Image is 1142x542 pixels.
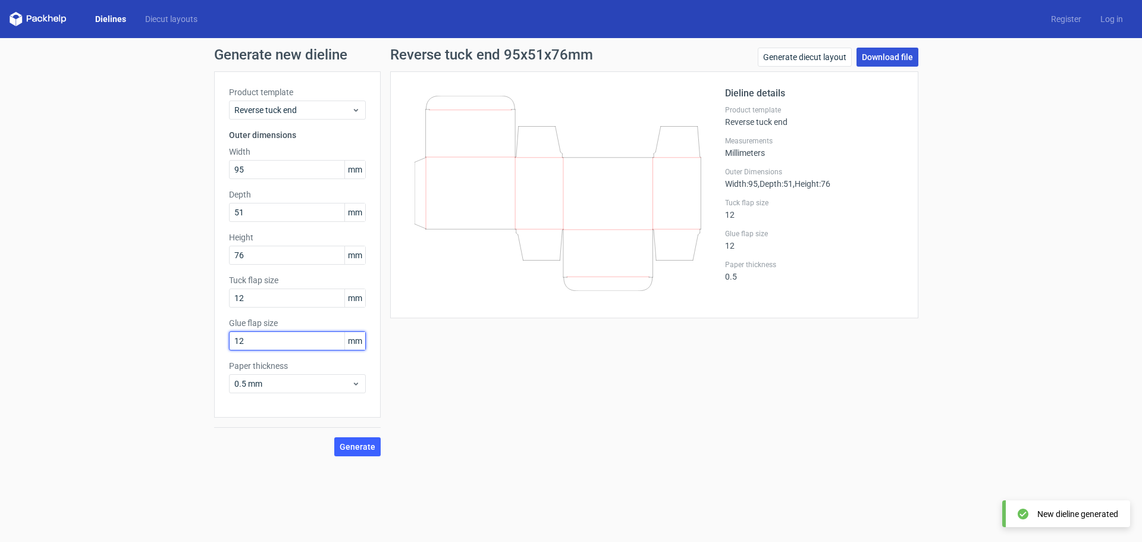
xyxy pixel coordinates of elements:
[229,189,366,200] label: Depth
[86,13,136,25] a: Dielines
[229,360,366,372] label: Paper thickness
[229,274,366,286] label: Tuck flap size
[725,167,903,177] label: Outer Dimensions
[758,179,793,189] span: , Depth : 51
[136,13,207,25] a: Diecut layouts
[340,443,375,451] span: Generate
[725,136,903,158] div: Millimeters
[725,105,903,127] div: Reverse tuck end
[344,203,365,221] span: mm
[857,48,918,67] a: Download file
[725,86,903,101] h2: Dieline details
[1037,508,1118,520] div: New dieline generated
[725,260,903,281] div: 0.5
[725,105,903,115] label: Product template
[725,229,903,239] label: Glue flap size
[725,179,758,189] span: Width : 95
[229,129,366,141] h3: Outer dimensions
[725,229,903,250] div: 12
[1091,13,1132,25] a: Log in
[725,260,903,270] label: Paper thickness
[758,48,852,67] a: Generate diecut layout
[214,48,928,62] h1: Generate new dieline
[344,289,365,307] span: mm
[229,317,366,329] label: Glue flap size
[234,378,352,390] span: 0.5 mm
[725,198,903,220] div: 12
[725,198,903,208] label: Tuck flap size
[234,104,352,116] span: Reverse tuck end
[334,437,381,456] button: Generate
[344,332,365,350] span: mm
[725,136,903,146] label: Measurements
[344,246,365,264] span: mm
[390,48,593,62] h1: Reverse tuck end 95x51x76mm
[344,161,365,178] span: mm
[1041,13,1091,25] a: Register
[229,231,366,243] label: Height
[229,146,366,158] label: Width
[229,86,366,98] label: Product template
[793,179,830,189] span: , Height : 76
